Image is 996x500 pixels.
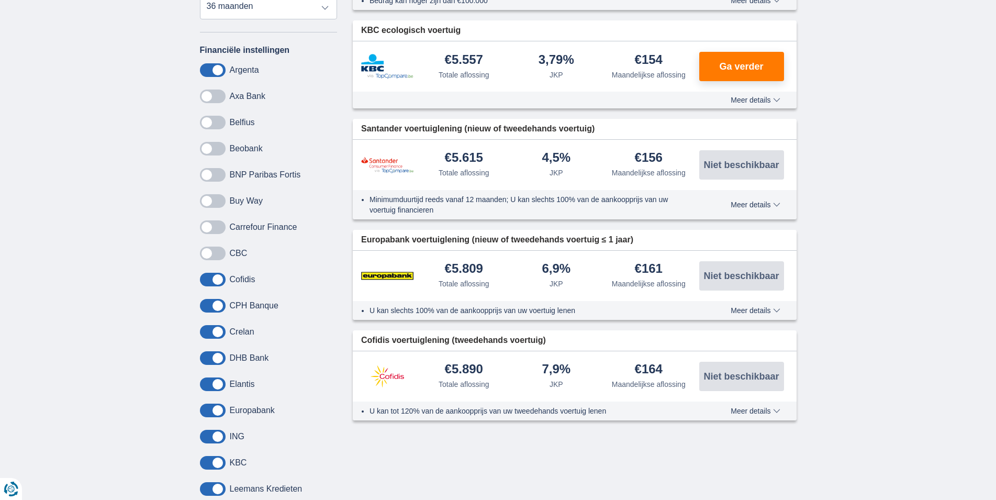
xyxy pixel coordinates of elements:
label: CBC [230,249,248,258]
div: 4,5% [542,151,570,165]
li: U kan tot 120% van de aankoopprijs van uw tweedehands voertuig lenen [370,406,692,416]
span: Niet beschikbaar [703,271,779,281]
div: Maandelijkse aflossing [612,168,686,178]
span: Europabank voertuiglening (nieuw of tweedehands voertuig ≤ 1 jaar) [361,234,633,246]
span: Cofidis voertuiglening (tweedehands voertuig) [361,335,546,347]
div: €161 [635,262,663,276]
label: Elantis [230,380,255,389]
button: Niet beschikbaar [699,150,784,180]
div: JKP [550,70,563,80]
label: CPH Banque [230,301,278,310]
div: 3,79% [539,53,574,68]
span: Niet beschikbaar [703,160,779,170]
img: product.pl.alt Cofidis [361,363,413,390]
div: €5.557 [445,53,483,68]
label: KBC [230,458,247,468]
label: Europabank [230,406,275,415]
label: Beobank [230,144,263,153]
label: ING [230,432,244,441]
img: product.pl.alt Europabank [361,263,413,289]
button: Niet beschikbaar [699,362,784,391]
div: 7,9% [542,363,570,377]
label: Belfius [230,118,255,127]
button: Meer details [723,96,788,104]
label: Argenta [230,65,259,75]
label: Carrefour Finance [230,223,297,232]
span: KBC ecologisch voertuig [361,25,461,37]
div: €5.809 [445,262,483,276]
div: Totale aflossing [439,70,489,80]
div: 6,9% [542,262,570,276]
label: Leemans Kredieten [230,484,303,494]
label: Axa Bank [230,92,265,101]
span: Niet beschikbaar [703,372,779,381]
div: €5.890 [445,363,483,377]
span: Meer details [731,407,780,415]
div: €154 [635,53,663,68]
span: Meer details [731,201,780,208]
li: Minimumduurtijd reeds vanaf 12 maanden; U kan slechts 100% van de aankoopprijs van uw voertuig fi... [370,194,692,215]
label: Buy Way [230,196,263,206]
div: €164 [635,363,663,377]
div: Totale aflossing [439,168,489,178]
label: Crelan [230,327,254,337]
label: BNP Paribas Fortis [230,170,301,180]
div: Totale aflossing [439,379,489,390]
div: JKP [550,379,563,390]
label: DHB Bank [230,353,269,363]
li: U kan slechts 100% van de aankoopprijs van uw voertuig lenen [370,305,692,316]
span: Meer details [731,307,780,314]
img: product.pl.alt KBC [361,54,413,79]
button: Ga verder [699,52,784,81]
div: Maandelijkse aflossing [612,279,686,289]
label: Cofidis [230,275,255,284]
div: Maandelijkse aflossing [612,379,686,390]
span: Meer details [731,96,780,104]
button: Meer details [723,407,788,415]
span: Santander voertuiglening (nieuw of tweedehands voertuig) [361,123,595,135]
div: JKP [550,168,563,178]
button: Meer details [723,201,788,209]
div: €156 [635,151,663,165]
label: Financiële instellingen [200,46,290,55]
div: Totale aflossing [439,279,489,289]
button: Niet beschikbaar [699,261,784,291]
div: Maandelijkse aflossing [612,70,686,80]
button: Meer details [723,306,788,315]
div: JKP [550,279,563,289]
div: €5.615 [445,151,483,165]
span: Ga verder [719,62,763,71]
img: product.pl.alt Santander [361,157,413,173]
